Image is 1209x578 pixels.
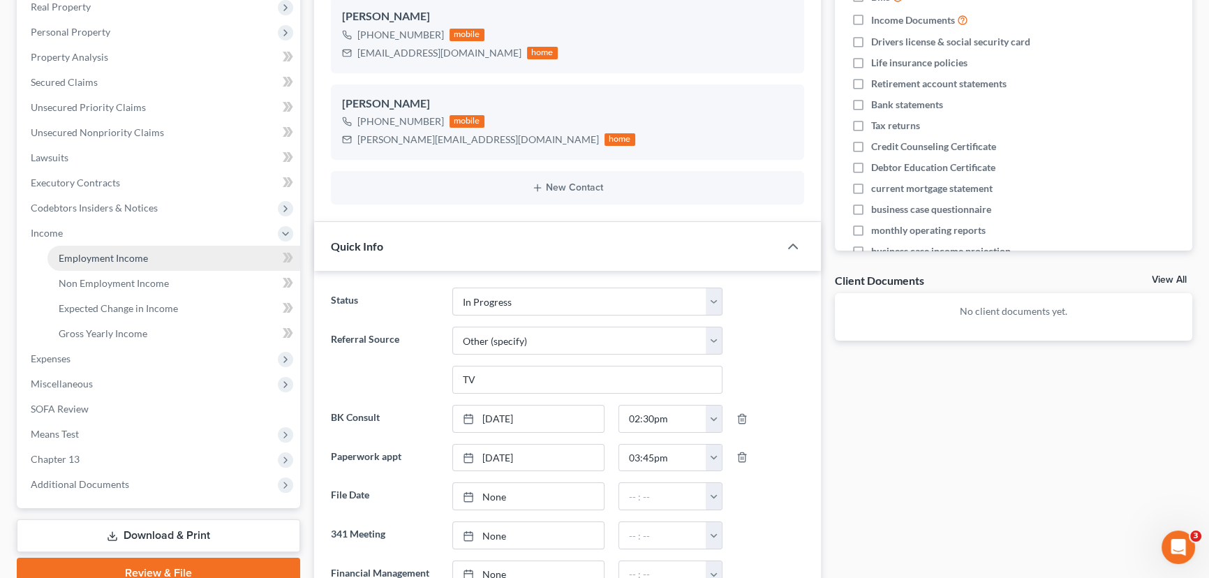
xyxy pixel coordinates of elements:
[357,46,521,60] div: [EMAIL_ADDRESS][DOMAIN_NAME]
[59,302,178,314] span: Expected Change in Income
[31,26,110,38] span: Personal Property
[450,115,484,128] div: mobile
[871,35,1030,49] span: Drivers license & social security card
[871,98,943,112] span: Bank statements
[871,77,1007,91] span: Retirement account statements
[453,522,603,549] a: None
[871,202,991,216] span: business case questionnaire
[619,522,707,549] input: -- : --
[527,47,558,59] div: home
[31,478,129,490] span: Additional Documents
[31,126,164,138] span: Unsecured Nonpriority Claims
[47,271,300,296] a: Non Employment Income
[31,101,146,113] span: Unsecured Priority Claims
[31,403,89,415] span: SOFA Review
[871,223,986,237] span: monthly operating reports
[31,453,80,465] span: Chapter 13
[59,277,169,289] span: Non Employment Income
[1190,531,1201,542] span: 3
[31,353,71,364] span: Expenses
[324,288,445,316] label: Status
[31,151,68,163] span: Lawsuits
[47,321,300,346] a: Gross Yearly Income
[324,444,445,472] label: Paperwork appt
[31,378,93,390] span: Miscellaneous
[31,177,120,188] span: Executory Contracts
[342,182,793,193] button: New Contact
[453,445,603,471] a: [DATE]
[1152,275,1187,285] a: View All
[342,96,793,112] div: [PERSON_NAME]
[20,70,300,95] a: Secured Claims
[47,296,300,321] a: Expected Change in Income
[47,246,300,271] a: Employment Income
[324,521,445,549] label: 341 Meeting
[1162,531,1195,564] iframe: Intercom live chat
[31,76,98,88] span: Secured Claims
[835,273,924,288] div: Client Documents
[871,140,996,154] span: Credit Counseling Certificate
[619,483,707,510] input: -- : --
[357,28,444,42] div: [PHONE_NUMBER]
[31,202,158,214] span: Codebtors Insiders & Notices
[871,13,955,27] span: Income Documents
[20,170,300,195] a: Executory Contracts
[357,133,599,147] div: [PERSON_NAME][EMAIL_ADDRESS][DOMAIN_NAME]
[59,327,147,339] span: Gross Yearly Income
[453,483,603,510] a: None
[871,161,995,175] span: Debtor Education Certificate
[324,405,445,433] label: BK Consult
[871,181,993,195] span: current mortgage statement
[846,304,1182,318] p: No client documents yet.
[31,51,108,63] span: Property Analysis
[31,227,63,239] span: Income
[871,56,967,70] span: Life insurance policies
[453,406,603,432] a: [DATE]
[20,397,300,422] a: SOFA Review
[20,120,300,145] a: Unsecured Nonpriority Claims
[453,366,722,393] input: Other Referral Source
[59,252,148,264] span: Employment Income
[342,8,793,25] div: [PERSON_NAME]
[871,119,920,133] span: Tax returns
[31,1,91,13] span: Real Property
[357,114,444,128] div: [PHONE_NUMBER]
[604,133,635,146] div: home
[17,519,300,552] a: Download & Print
[871,244,1011,258] span: business case income projection
[450,29,484,41] div: mobile
[324,327,445,394] label: Referral Source
[31,428,79,440] span: Means Test
[20,145,300,170] a: Lawsuits
[20,95,300,120] a: Unsecured Priority Claims
[20,45,300,70] a: Property Analysis
[619,406,707,432] input: -- : --
[619,445,707,471] input: -- : --
[324,482,445,510] label: File Date
[331,239,383,253] span: Quick Info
